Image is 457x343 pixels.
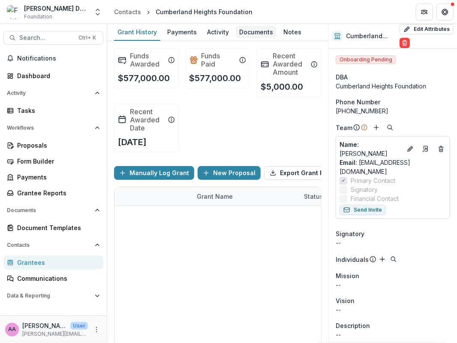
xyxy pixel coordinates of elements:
[336,123,352,132] p: Team
[299,192,328,201] div: Status
[7,293,91,299] span: Data & Reporting
[336,106,450,115] div: [PHONE_NUMBER]
[22,321,67,330] p: [PERSON_NAME]
[385,122,395,133] button: Search
[114,7,141,16] div: Contacts
[24,4,88,13] div: [PERSON_NAME] Data Sandbox [In Dev]
[336,330,450,339] p: --
[111,6,144,18] a: Contacts
[111,6,256,18] nav: breadcrumb
[164,26,200,38] div: Payments
[17,157,96,166] div: Form Builder
[7,5,21,19] img: Frist Data Sandbox [In Dev]
[351,176,395,185] span: Primary Contact
[377,254,388,264] button: Add
[340,140,402,158] p: [PERSON_NAME]
[114,26,160,38] div: Grant History
[3,121,103,135] button: Open Workflows
[114,24,160,41] a: Grant History
[118,136,147,149] p: [DATE]
[405,144,415,154] button: Edit
[17,173,96,182] div: Payments
[280,26,305,38] div: Notes
[17,141,96,150] div: Proposals
[17,188,96,197] div: Grantee Reports
[340,158,446,176] a: Email: [EMAIL_ADDRESS][DOMAIN_NAME]
[17,258,96,267] div: Grantees
[77,33,98,42] div: Ctrl + K
[3,138,103,152] a: Proposals
[17,106,96,115] div: Tasks
[336,280,450,289] p: --
[7,242,91,248] span: Contacts
[419,142,433,156] a: Go to contact
[340,141,359,148] span: Name :
[371,122,382,133] button: Add
[198,166,261,180] button: New Proposal
[17,71,96,80] div: Dashboard
[340,140,402,158] a: Name: [PERSON_NAME]
[8,327,16,332] div: Annie Axe
[24,13,52,21] span: Foundation
[164,24,200,41] a: Payments
[3,69,103,83] a: Dashboard
[70,322,88,330] p: User
[192,187,299,206] div: Grant Name
[3,103,103,118] a: Tasks
[3,221,103,235] a: Document Templates
[130,52,165,68] h2: Funds Awarded
[3,186,103,200] a: Grantee Reports
[3,289,103,303] button: Open Data & Reporting
[336,82,450,91] div: Cumberland Heights Foundation
[19,34,73,42] span: Search...
[118,72,170,85] p: $577,000.00
[17,274,96,283] div: Communications
[336,55,396,64] span: Onboarding Pending
[280,24,305,41] a: Notes
[400,38,410,48] button: Delete
[3,238,103,252] button: Open Contacts
[336,271,359,280] span: Mission
[130,108,165,133] h2: Recent Awarded Date
[192,192,238,201] div: Grant Name
[336,238,450,247] div: --
[346,33,396,40] h2: Cumberland Heights Foundation
[3,86,103,100] button: Open Activity
[3,203,103,217] button: Open Documents
[351,185,378,194] span: Signatory
[436,3,454,21] button: Get Help
[17,223,96,232] div: Document Templates
[3,154,103,168] a: Form Builder
[264,166,347,180] button: Export Grant History
[336,229,364,238] span: Signatory
[299,187,363,206] div: Status
[201,52,236,68] h2: Funds Paid
[340,205,386,215] button: Send Invite
[261,80,303,93] p: $5,000.00
[7,207,91,213] span: Documents
[17,55,100,62] span: Notifications
[92,3,104,21] button: Open entity switcher
[22,330,88,338] p: [PERSON_NAME][EMAIL_ADDRESS][DOMAIN_NAME]
[3,170,103,184] a: Payments
[336,255,369,264] p: Individuals
[336,97,380,106] span: Phone Number
[336,321,370,330] span: Description
[3,271,103,285] a: Communications
[3,52,103,65] button: Notifications
[336,296,355,305] span: Vision
[91,325,102,335] button: More
[351,194,399,203] span: Financial Contact
[416,3,433,21] button: Partners
[204,24,232,41] a: Activity
[340,159,357,166] span: Email:
[7,90,91,96] span: Activity
[204,26,232,38] div: Activity
[436,144,446,154] button: Deletes
[336,73,348,82] span: DBA
[236,26,277,38] div: Documents
[189,72,241,85] p: $577,000.00
[114,166,194,180] button: Manually Log Grant
[3,255,103,270] a: Grantees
